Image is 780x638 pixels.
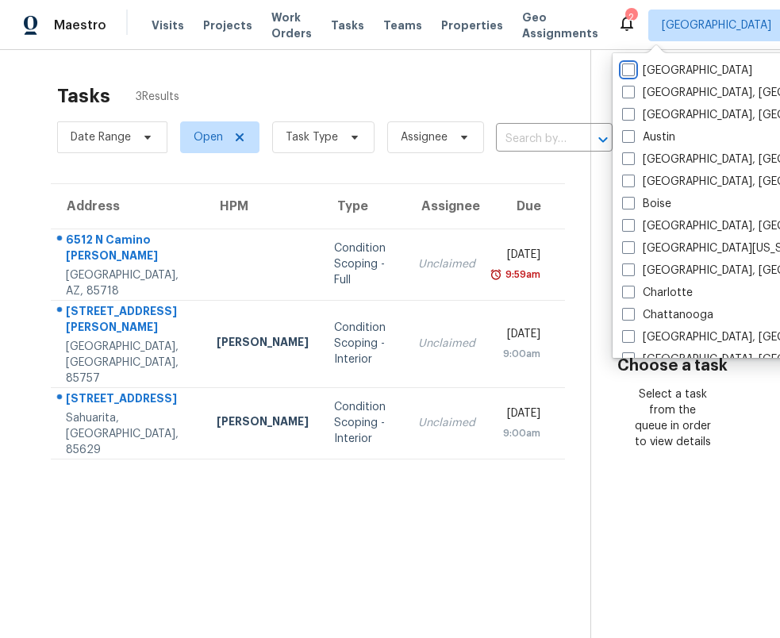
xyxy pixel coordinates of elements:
div: [STREET_ADDRESS] [66,390,191,410]
span: Tasks [331,20,364,31]
div: [GEOGRAPHIC_DATA], AZ, 85718 [66,267,191,299]
div: [PERSON_NAME] [217,334,309,354]
button: Open [592,129,614,151]
div: [DATE] [501,326,540,346]
span: Assignee [401,129,448,145]
label: Boise [622,196,671,212]
div: Unclaimed [418,256,475,272]
th: Address [51,184,204,229]
div: Select a task from the queue in order to view details [632,386,713,450]
th: Type [321,184,406,229]
span: Teams [383,17,422,33]
div: 2 [625,10,636,25]
span: Geo Assignments [522,10,598,41]
span: Work Orders [271,10,312,41]
th: Assignee [405,184,488,229]
th: HPM [204,184,321,229]
div: Unclaimed [418,415,475,431]
th: Due [488,184,564,229]
span: Task Type [286,129,338,145]
label: [GEOGRAPHIC_DATA] [622,63,752,79]
span: Visits [152,17,184,33]
div: 9:00am [501,346,540,362]
div: Sahuarita, [GEOGRAPHIC_DATA], 85629 [66,410,191,458]
div: [DATE] [501,405,540,425]
span: Maestro [54,17,106,33]
div: Unclaimed [418,336,475,352]
span: 3 Results [136,89,179,105]
div: Condition Scoping - Full [334,240,394,288]
div: Condition Scoping - Interior [334,320,394,367]
div: [DATE] [501,247,540,267]
div: [PERSON_NAME] [217,413,309,433]
label: Austin [622,129,675,145]
div: [GEOGRAPHIC_DATA], [GEOGRAPHIC_DATA], 85757 [66,339,191,386]
h3: Choose a task [617,358,728,374]
span: Open [194,129,223,145]
span: Projects [203,17,252,33]
img: Overdue Alarm Icon [490,267,502,282]
div: [STREET_ADDRESS][PERSON_NAME] [66,303,191,339]
label: Chattanooga [622,307,713,323]
h2: Tasks [57,88,110,104]
label: Charlotte [622,285,693,301]
span: Date Range [71,129,131,145]
div: Condition Scoping - Interior [334,399,394,447]
span: Properties [441,17,503,33]
div: 6512 N Camino [PERSON_NAME] [66,232,191,267]
div: 9:00am [501,425,540,441]
input: Search by address [496,127,568,152]
div: 9:59am [502,267,540,282]
span: [GEOGRAPHIC_DATA] [662,17,771,33]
